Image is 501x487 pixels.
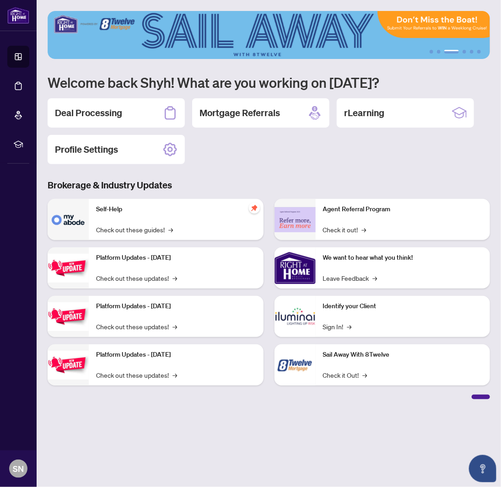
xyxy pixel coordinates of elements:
[323,370,367,380] a: Check it Out!→
[469,455,496,482] button: Open asap
[96,370,177,380] a: Check out these updates!→
[463,50,466,54] button: 4
[48,351,89,380] img: Platform Updates - June 23, 2025
[323,253,483,263] p: We want to hear what you think!
[444,50,459,54] button: 3
[323,273,377,283] a: Leave Feedback→
[96,273,177,283] a: Check out these updates!→
[96,321,177,332] a: Check out these updates!→
[96,253,256,263] p: Platform Updates - [DATE]
[172,321,177,332] span: →
[96,301,256,311] p: Platform Updates - [DATE]
[275,207,316,232] img: Agent Referral Program
[55,107,122,119] h2: Deal Processing
[323,321,352,332] a: Sign In!→
[168,225,173,235] span: →
[172,273,177,283] span: →
[275,296,316,337] img: Identify your Client
[470,50,474,54] button: 5
[477,50,481,54] button: 6
[48,254,89,283] img: Platform Updates - July 21, 2025
[199,107,280,119] h2: Mortgage Referrals
[275,344,316,385] img: Sail Away With 8Twelve
[48,302,89,331] img: Platform Updates - July 8, 2025
[48,11,490,59] img: Slide 2
[48,179,490,192] h3: Brokerage & Industry Updates
[323,350,483,360] p: Sail Away With 8Twelve
[373,273,377,283] span: →
[323,204,483,214] p: Agent Referral Program
[96,225,173,235] a: Check out these guides!→
[275,247,316,289] img: We want to hear what you think!
[7,7,29,24] img: logo
[323,225,366,235] a: Check it out!→
[437,50,441,54] button: 2
[344,107,384,119] h2: rLearning
[323,301,483,311] p: Identify your Client
[96,350,256,360] p: Platform Updates - [DATE]
[13,462,24,475] span: SN
[172,370,177,380] span: →
[347,321,352,332] span: →
[55,143,118,156] h2: Profile Settings
[430,50,433,54] button: 1
[362,225,366,235] span: →
[363,370,367,380] span: →
[48,199,89,240] img: Self-Help
[249,203,260,214] span: pushpin
[48,74,490,91] h1: Welcome back Shyh! What are you working on [DATE]?
[96,204,256,214] p: Self-Help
